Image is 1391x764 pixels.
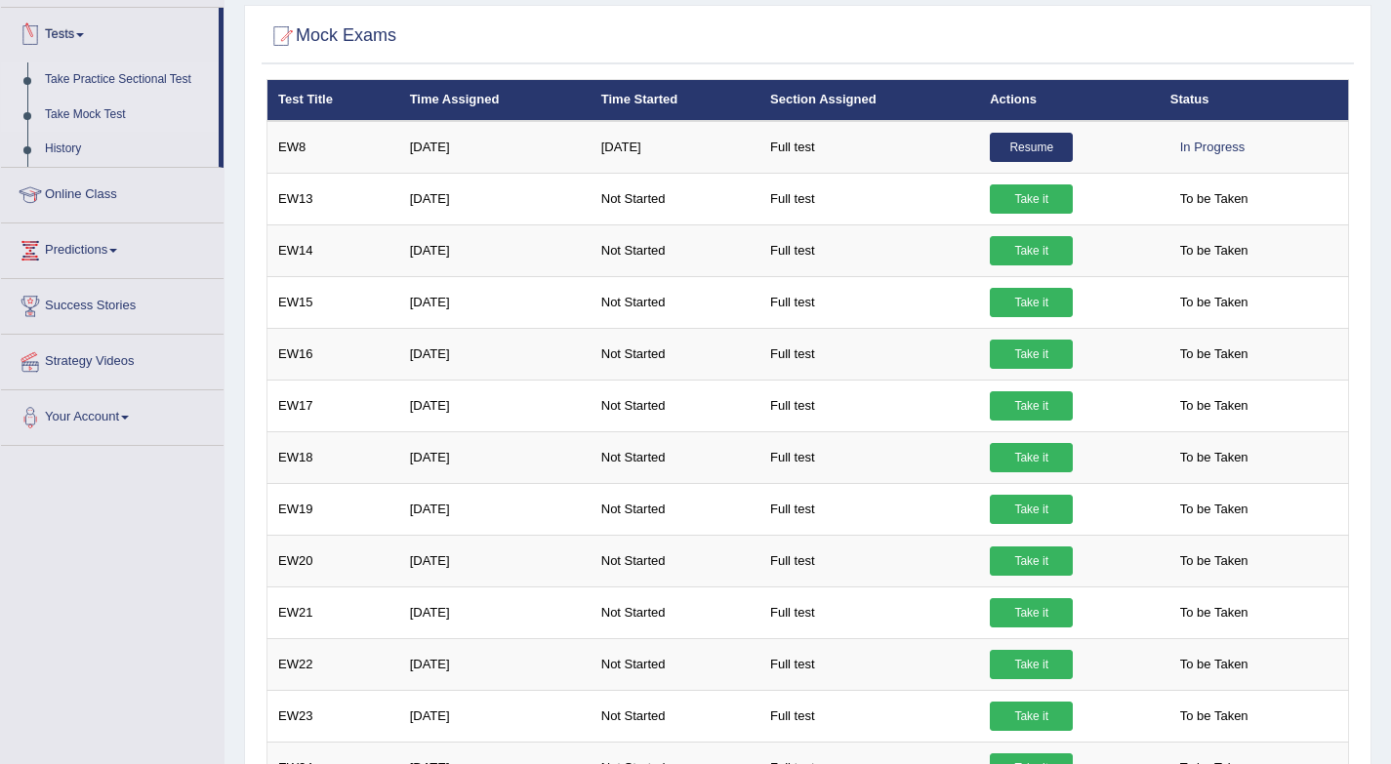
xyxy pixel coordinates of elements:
a: Take it [990,184,1073,214]
span: To be Taken [1170,184,1258,214]
th: Actions [979,80,1159,121]
td: [DATE] [399,690,591,742]
a: Your Account [1,390,224,439]
td: EW16 [267,328,399,380]
td: [DATE] [399,535,591,586]
a: Success Stories [1,279,224,328]
td: Full test [759,173,979,224]
td: Full test [759,638,979,690]
div: In Progress [1170,133,1254,162]
td: [DATE] [591,121,759,174]
a: Predictions [1,223,224,272]
a: Take it [990,598,1073,627]
td: EW19 [267,483,399,535]
td: [DATE] [399,173,591,224]
a: Take it [990,288,1073,317]
td: EW23 [267,690,399,742]
a: Take it [990,391,1073,421]
td: Full test [759,121,979,174]
td: EW15 [267,276,399,328]
th: Status [1160,80,1349,121]
td: EW14 [267,224,399,276]
span: To be Taken [1170,546,1258,576]
span: To be Taken [1170,340,1258,369]
a: Take Practice Sectional Test [36,62,219,98]
td: [DATE] [399,586,591,638]
td: [DATE] [399,224,591,276]
td: Not Started [591,328,759,380]
td: Not Started [591,535,759,586]
td: Full test [759,431,979,483]
span: To be Taken [1170,391,1258,421]
td: Not Started [591,276,759,328]
td: Full test [759,328,979,380]
td: Not Started [591,224,759,276]
span: To be Taken [1170,650,1258,679]
td: [DATE] [399,431,591,483]
span: To be Taken [1170,702,1258,731]
h2: Mock Exams [266,21,396,51]
td: Not Started [591,431,759,483]
span: To be Taken [1170,495,1258,524]
th: Time Started [591,80,759,121]
td: Not Started [591,483,759,535]
td: [DATE] [399,328,591,380]
span: To be Taken [1170,443,1258,472]
span: To be Taken [1170,598,1258,627]
td: [DATE] [399,638,591,690]
th: Section Assigned [759,80,979,121]
td: Full test [759,380,979,431]
td: Not Started [591,380,759,431]
td: Full test [759,276,979,328]
td: [DATE] [399,380,591,431]
td: [DATE] [399,483,591,535]
td: Full test [759,535,979,586]
td: [DATE] [399,276,591,328]
td: Full test [759,586,979,638]
td: EW20 [267,535,399,586]
td: EW21 [267,586,399,638]
a: Take Mock Test [36,98,219,133]
td: [DATE] [399,121,591,174]
td: EW22 [267,638,399,690]
td: Full test [759,483,979,535]
td: Full test [759,224,979,276]
a: History [36,132,219,167]
td: Full test [759,690,979,742]
a: Online Class [1,168,224,217]
td: EW13 [267,173,399,224]
td: Not Started [591,586,759,638]
th: Time Assigned [399,80,591,121]
a: Resume [990,133,1073,162]
span: To be Taken [1170,236,1258,265]
a: Tests [1,8,219,57]
td: Not Started [591,173,759,224]
a: Take it [990,236,1073,265]
td: Not Started [591,690,759,742]
a: Take it [990,443,1073,472]
span: To be Taken [1170,288,1258,317]
td: EW18 [267,431,399,483]
a: Take it [990,702,1073,731]
td: Not Started [591,638,759,690]
a: Take it [990,495,1073,524]
td: EW17 [267,380,399,431]
a: Take it [990,650,1073,679]
a: Strategy Videos [1,335,224,383]
td: EW8 [267,121,399,174]
th: Test Title [267,80,399,121]
a: Take it [990,340,1073,369]
a: Take it [990,546,1073,576]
